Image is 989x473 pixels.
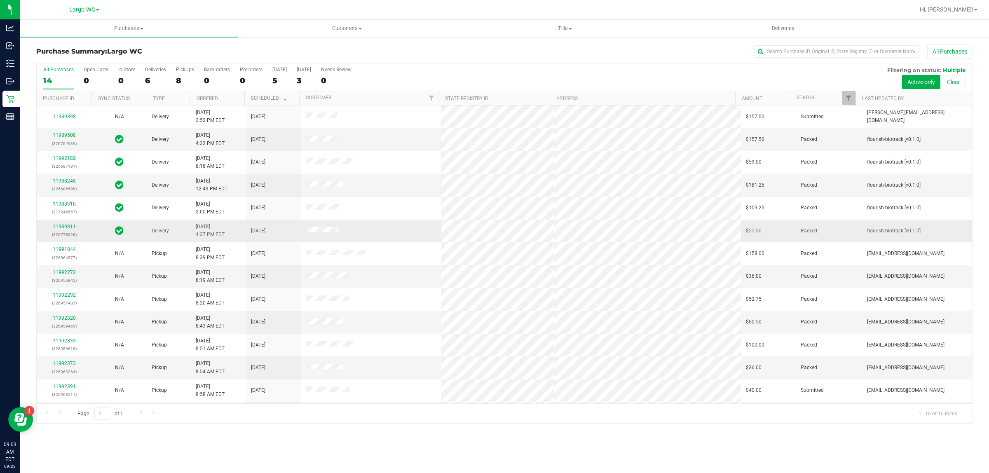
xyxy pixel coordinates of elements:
[746,227,762,235] span: $57.50
[53,132,76,138] a: 11989508
[36,48,348,55] h3: Purchase Summary:
[4,463,16,469] p: 09/23
[746,136,764,143] span: $157.50
[297,76,311,85] div: 3
[746,318,762,326] span: $60.50
[152,204,169,212] span: Delivery
[42,231,87,239] p: (326778526)
[197,96,218,101] a: Ordered
[118,67,135,73] div: In Store
[152,364,167,372] span: Pickup
[53,224,76,229] a: 11989811
[196,383,225,398] span: [DATE] 8:58 AM EDT
[115,342,124,348] span: Not Applicable
[912,407,964,419] span: 1 - 16 of 16 items
[42,185,87,193] p: (326686598)
[115,386,124,394] button: N/A
[115,202,124,213] span: In Sync
[867,250,944,258] span: [EMAIL_ADDRESS][DOMAIN_NAME]
[53,384,76,389] a: 11992391
[306,95,331,101] a: Customer
[115,113,124,121] button: N/A
[251,181,265,189] span: [DATE]
[867,158,921,166] span: flourish-biotrack [v0.1.0]
[801,227,817,235] span: Packed
[801,295,817,303] span: Packed
[251,95,288,101] a: Scheduled
[115,295,124,303] button: N/A
[867,386,944,394] span: [EMAIL_ADDRESS][DOMAIN_NAME]
[6,59,14,68] inline-svg: Inventory
[115,318,124,326] button: N/A
[115,296,124,302] span: Not Applicable
[196,360,225,375] span: [DATE] 8:54 AM EDT
[251,227,265,235] span: [DATE]
[251,113,265,121] span: [DATE]
[107,47,142,55] span: Largo WC
[251,250,265,258] span: [DATE]
[153,96,165,101] a: Type
[42,162,87,170] p: (326687191)
[53,361,76,366] a: 11992373
[115,272,124,280] button: N/A
[115,341,124,349] button: N/A
[867,364,944,372] span: [EMAIL_ADDRESS][DOMAIN_NAME]
[251,341,265,349] span: [DATE]
[53,155,76,161] a: 11992182
[204,67,230,73] div: Back-orders
[42,391,87,398] p: (326963511)
[53,201,76,207] a: 11988910
[251,158,265,166] span: [DATE]
[746,158,762,166] span: $59.00
[196,177,227,193] span: [DATE] 12:49 PM EDT
[251,204,265,212] span: [DATE]
[424,91,438,105] a: Filter
[867,341,944,349] span: [EMAIL_ADDRESS][DOMAIN_NAME]
[152,295,167,303] span: Pickup
[801,204,817,212] span: Packed
[115,133,124,145] span: In Sync
[152,158,169,166] span: Delivery
[176,67,194,73] div: PickUps
[42,254,87,262] p: (326864577)
[801,113,824,121] span: Submitted
[53,178,76,184] a: 11988248
[238,25,455,32] span: Customers
[746,181,764,189] span: $181.25
[867,295,944,303] span: [EMAIL_ADDRESS][DOMAIN_NAME]
[176,76,194,85] div: 8
[674,20,892,37] a: Deliveries
[20,25,238,32] span: Purchases
[801,181,817,189] span: Packed
[196,223,225,239] span: [DATE] 4:37 PM EDT
[115,250,124,258] button: N/A
[942,75,966,89] button: Clear
[70,407,130,420] span: Page of 1
[24,406,34,416] iframe: Resource center unread badge
[152,113,169,121] span: Delivery
[115,251,124,256] span: Not Applicable
[152,136,169,143] span: Delivery
[43,76,74,85] div: 14
[53,292,76,298] a: 11992292
[152,386,167,394] span: Pickup
[867,204,921,212] span: flourish-biotrack [v0.1.0]
[867,272,944,280] span: [EMAIL_ADDRESS][DOMAIN_NAME]
[42,140,87,148] p: (326764939)
[115,319,124,325] span: Not Applicable
[152,272,167,280] span: Pickup
[754,45,919,58] input: Search Purchase ID, Original ID, State Registry ID or Customer Name...
[6,42,14,50] inline-svg: Inbound
[240,67,262,73] div: Pre-orders
[53,338,76,344] a: 11992333
[152,181,169,189] span: Delivery
[867,318,944,326] span: [EMAIL_ADDRESS][DOMAIN_NAME]
[902,75,940,89] button: Active only
[6,112,14,121] inline-svg: Reports
[297,67,311,73] div: [DATE]
[801,158,817,166] span: Packed
[251,386,265,394] span: [DATE]
[801,386,824,394] span: Submitted
[942,67,966,73] span: Multiple
[742,96,762,101] a: Amount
